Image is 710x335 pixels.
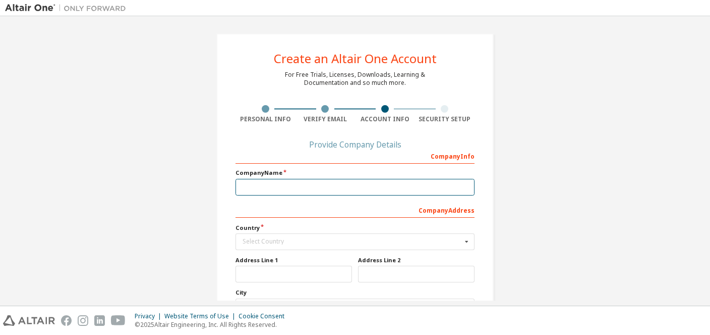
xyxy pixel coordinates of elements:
[61,315,72,326] img: facebook.svg
[235,115,295,123] div: Personal Info
[243,238,462,245] div: Select Country
[78,315,88,326] img: instagram.svg
[164,312,239,320] div: Website Terms of Use
[5,3,131,13] img: Altair One
[355,115,415,123] div: Account Info
[415,115,475,123] div: Security Setup
[111,315,126,326] img: youtube.svg
[94,315,105,326] img: linkedin.svg
[274,53,437,65] div: Create an Altair One Account
[235,256,352,264] label: Address Line 1
[235,141,475,148] div: Provide Company Details
[235,202,475,218] div: Company Address
[235,169,475,177] label: Company Name
[235,224,475,232] label: Country
[235,148,475,164] div: Company Info
[295,115,356,123] div: Verify Email
[285,71,425,87] div: For Free Trials, Licenses, Downloads, Learning & Documentation and so much more.
[239,312,290,320] div: Cookie Consent
[358,256,475,264] label: Address Line 2
[135,312,164,320] div: Privacy
[235,289,475,297] label: City
[3,315,55,326] img: altair_logo.svg
[135,320,290,329] p: © 2025 Altair Engineering, Inc. All Rights Reserved.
